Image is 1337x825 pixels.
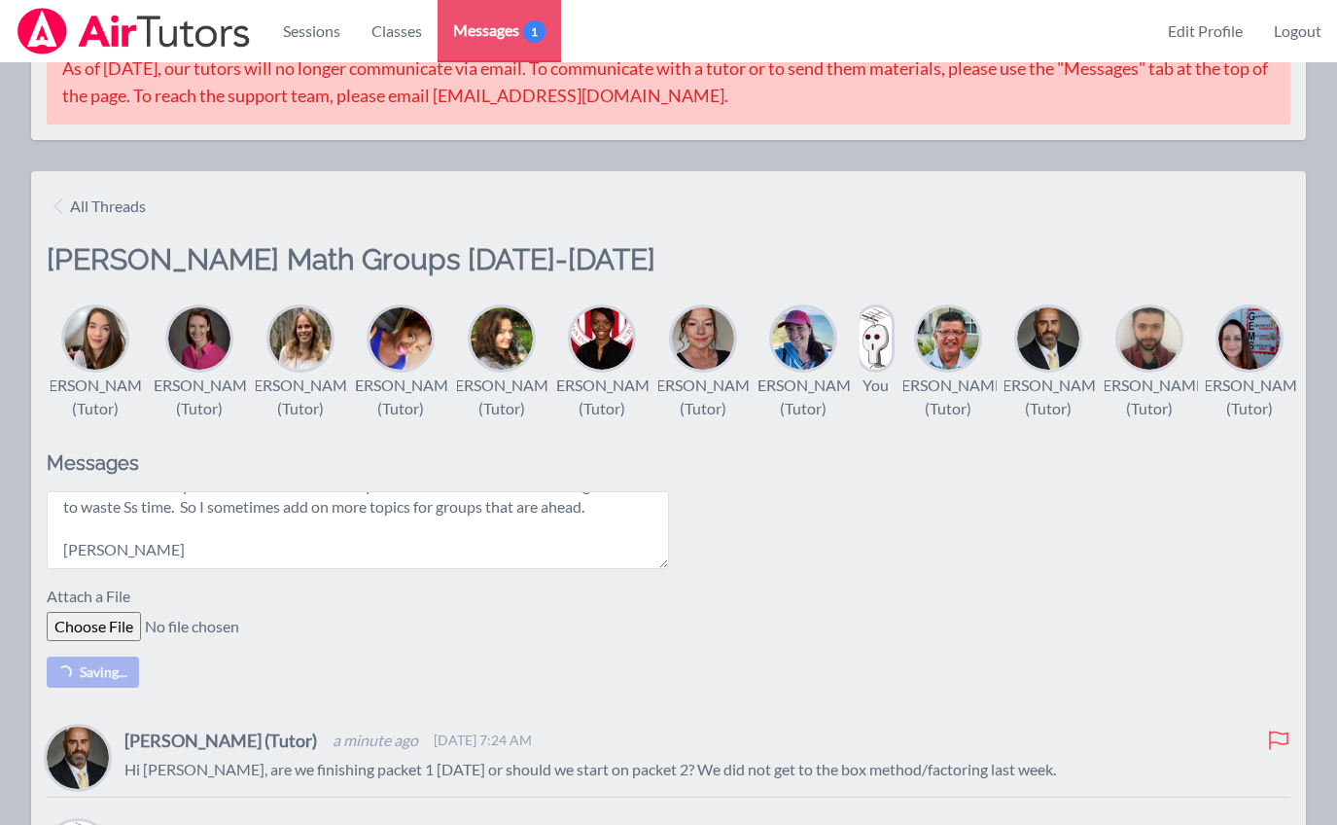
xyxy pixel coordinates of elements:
img: Bernard Estephan [47,727,109,789]
div: [PERSON_NAME] (Tutor) [887,374,1008,420]
div: [PERSON_NAME] (Tutor) [239,374,361,420]
button: Saving... [47,657,139,688]
img: Johnicia Haynes [571,307,633,370]
p: Hi [PERSON_NAME], are we finishing packet 1 [DATE] or should we start on packet 2? We did not get... [124,758,1290,781]
span: a minute ago [333,729,418,752]
textarea: Always a different packet every week...unless otherwise stated. Take a look at this link for this... [47,491,669,569]
span: Messages [453,18,545,42]
img: Michelle Dalton [672,307,734,370]
img: Airtutors Logo [16,8,252,54]
div: [PERSON_NAME] (Tutor) [1088,374,1210,420]
img: Megan Nepshinsky [772,307,834,370]
label: Attach a File [47,585,142,612]
img: Sandra Davis [269,307,332,370]
div: [PERSON_NAME] (Tutor) [1189,374,1311,420]
h4: [PERSON_NAME] (Tutor) [124,727,317,754]
div: [PERSON_NAME] (Tutor) [340,374,462,420]
img: Alexis Asiama [369,307,432,370]
div: [PERSON_NAME] (Tutor) [988,374,1109,420]
img: Joyce Law [860,307,892,370]
div: [PERSON_NAME] (Tutor) [139,374,261,420]
span: 1 [523,20,545,43]
h2: [PERSON_NAME] Math Groups [DATE]-[DATE] [47,241,669,304]
img: Jorge Calderon [917,307,979,370]
img: Bernard Estephan [1017,307,1079,370]
div: As of [DATE], our tutors will no longer communicate via email. To communicate with a tutor or to ... [47,39,1290,125]
div: [PERSON_NAME] (Tutor) [542,374,663,420]
span: All Threads [70,195,146,218]
img: Rebecca Miller [168,307,230,370]
h2: Messages [47,451,669,476]
div: [PERSON_NAME] (Tutor) [743,374,864,420]
img: Diana Carle [471,307,533,370]
div: [PERSON_NAME] (Tutor) [34,374,156,420]
span: [DATE] 7:24 AM [434,731,532,750]
img: Sarah Benzinger [64,307,126,370]
div: [PERSON_NAME] (Tutor) [642,374,763,420]
div: You [862,374,889,397]
img: Leah Hoff [1218,307,1281,370]
img: Diaa Walweel [1118,307,1180,370]
a: All Threads [47,187,154,226]
div: [PERSON_NAME] (Tutor) [440,374,562,420]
